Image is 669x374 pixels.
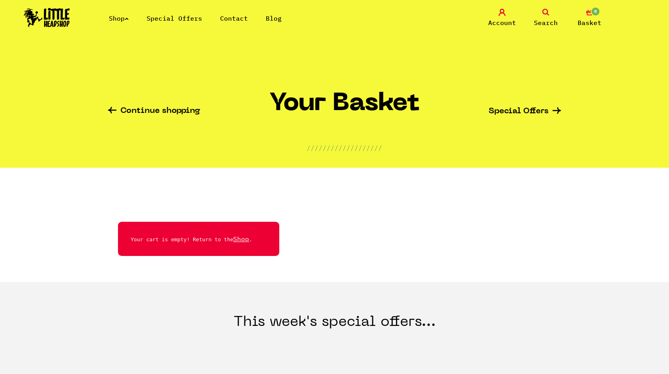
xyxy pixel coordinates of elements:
img: Little Head Shop Logo [24,8,70,27]
a: Contact [220,14,248,22]
span: Search [534,18,558,27]
h1: Your Basket [269,90,420,123]
span: Account [488,18,516,27]
a: Shop [109,14,129,22]
a: Special Offers [147,14,202,22]
a: Special Offers [489,107,561,116]
span: 0 [591,7,600,16]
a: Blog [266,14,282,22]
a: Search [526,9,566,27]
p: /////////////////// [307,143,382,153]
a: Continue shopping [108,107,200,116]
a: Shop [233,235,249,243]
span: Basket [578,18,601,27]
a: 0 Basket [570,9,609,27]
p: Your cart is empty! Return to the . [131,234,252,243]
